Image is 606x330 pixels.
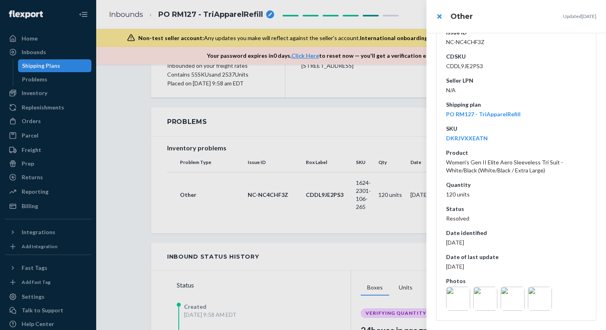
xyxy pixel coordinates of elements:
[473,287,497,311] img: c38a8afa-7925-45fd-87ab-4f983580c6bc.jpg
[528,287,552,311] img: 4a9f709b-0cfb-46b5-9f8c-decb6d458ccc.jpg
[431,8,447,24] button: close
[446,38,586,46] dd: NC-NC4CHF3Z
[501,287,525,311] img: 6f4d7fbc-fb70-478b-87d7-a59bf1c55c07.jpg
[446,253,586,261] dt: Date of last update
[446,149,586,157] dt: Product
[446,86,586,94] dd: N/A
[446,239,586,247] dd: [DATE]
[446,287,470,311] img: c800fc40-beba-4f38-a34e-bbdf3fd74e38.jpg
[446,205,586,213] dt: Status
[450,11,473,22] h3: Other
[446,111,521,117] a: PO RM127 - TriApparelRefill
[446,135,488,142] a: DKRJVXXEATN
[446,190,586,198] dd: 120 units
[446,53,586,61] dt: CDSKU
[446,181,586,189] dt: Quantity
[446,229,586,237] dt: Date identified
[446,215,586,223] dd: Resolved
[446,62,586,70] dd: CDDL9JE2PS3
[446,158,586,174] dd: Women's Gen II Elite Aero Sleeveless Tri Suit - White/Black (White/Black / Extra Large)
[446,77,586,85] dt: Seller LPN
[446,277,586,285] dt: Photos
[563,13,596,20] p: Updated [DATE]
[446,101,586,109] dt: Shipping plan
[446,263,586,271] dd: [DATE]
[446,125,586,133] dt: SKU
